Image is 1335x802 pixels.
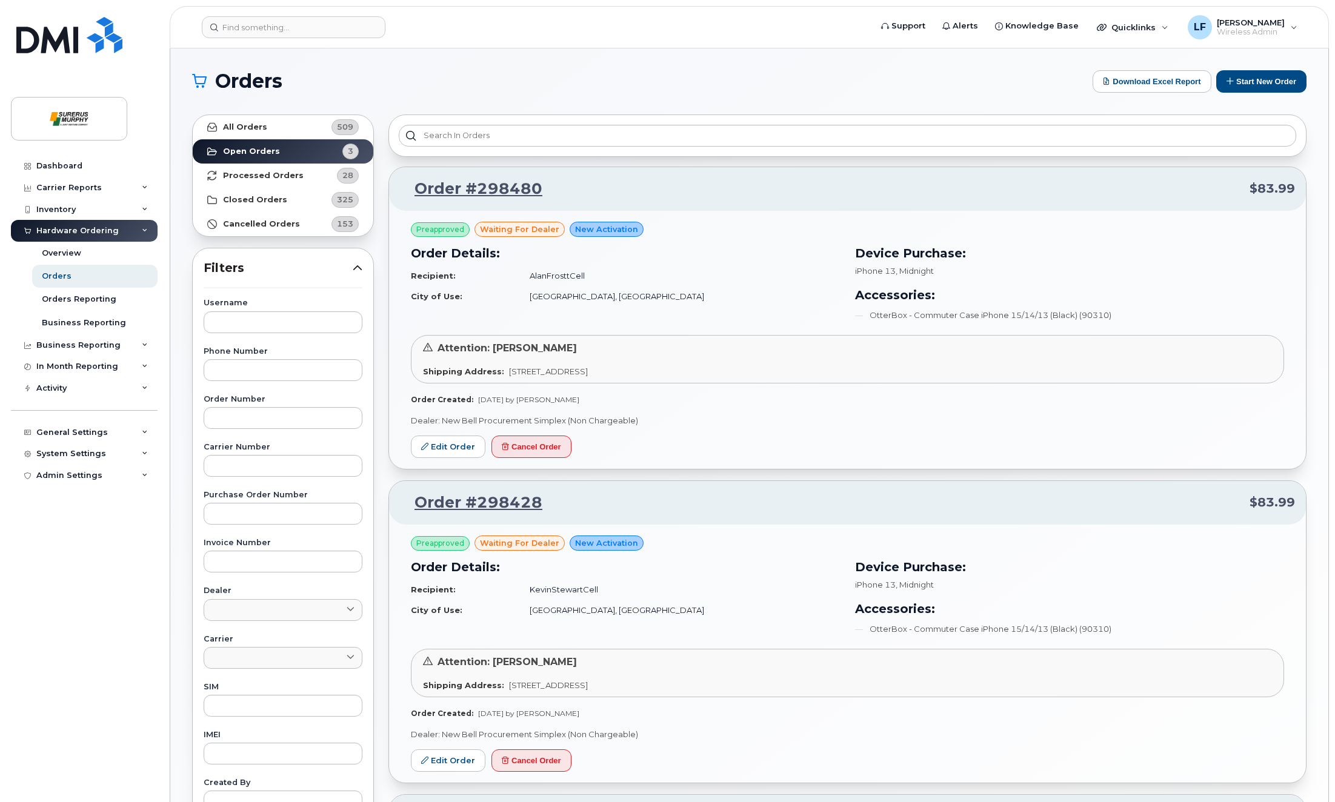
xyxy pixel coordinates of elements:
[416,224,464,235] span: Preapproved
[223,171,304,181] strong: Processed Orders
[223,147,280,156] strong: Open Orders
[519,286,840,307] td: [GEOGRAPHIC_DATA], [GEOGRAPHIC_DATA]
[519,265,840,287] td: AlanFrosttCell
[491,749,571,772] button: Cancel Order
[855,286,1285,304] h3: Accessories:
[411,749,485,772] a: Edit Order
[411,436,485,458] a: Edit Order
[193,115,373,139] a: All Orders509
[204,299,362,307] label: Username
[480,224,559,235] span: waiting for dealer
[411,558,841,576] h3: Order Details:
[204,587,362,595] label: Dealer
[204,731,362,739] label: IMEI
[575,224,638,235] span: New Activation
[411,585,456,594] strong: Recipient:
[204,539,362,547] label: Invoice Number
[855,310,1285,321] li: OtterBox - Commuter Case iPhone 15/14/13 (Black) (90310)
[423,366,504,376] strong: Shipping Address:
[1250,494,1295,511] span: $83.99
[575,537,638,549] span: New Activation
[896,580,934,589] span: , Midnight
[204,259,353,277] span: Filters
[855,244,1285,262] h3: Device Purchase:
[416,538,464,549] span: Preapproved
[223,122,267,132] strong: All Orders
[855,623,1285,635] li: OtterBox - Commuter Case iPhone 15/14/13 (Black) (90310)
[855,600,1285,618] h3: Accessories:
[491,436,571,458] button: Cancel Order
[193,188,373,212] a: Closed Orders325
[519,579,840,600] td: KevinStewartCell
[204,683,362,691] label: SIM
[193,212,373,236] a: Cancelled Orders153
[193,164,373,188] a: Processed Orders28
[423,680,504,690] strong: Shipping Address:
[204,396,362,403] label: Order Number
[519,600,840,621] td: [GEOGRAPHIC_DATA], [GEOGRAPHIC_DATA]
[342,170,353,181] span: 28
[193,139,373,164] a: Open Orders3
[478,395,579,404] span: [DATE] by [PERSON_NAME]
[855,558,1285,576] h3: Device Purchase:
[223,219,300,229] strong: Cancelled Orders
[337,218,353,230] span: 153
[204,779,362,787] label: Created By
[204,491,362,499] label: Purchase Order Number
[1250,180,1295,197] span: $83.99
[438,656,577,668] span: Attention: [PERSON_NAME]
[1216,70,1307,93] button: Start New Order
[411,244,841,262] h3: Order Details:
[204,443,362,451] label: Carrier Number
[411,729,1284,740] p: Dealer: New Bell Procurement Simplex (Non Chargeable)
[478,709,579,718] span: [DATE] by [PERSON_NAME]
[215,72,282,90] span: Orders
[337,194,353,205] span: 325
[411,709,473,718] strong: Order Created:
[337,121,353,133] span: 509
[411,395,473,404] strong: Order Created:
[411,271,456,280] strong: Recipient:
[411,415,1284,426] p: Dealer: New Bell Procurement Simplex (Non Chargeable)
[438,342,577,354] span: Attention: [PERSON_NAME]
[204,348,362,356] label: Phone Number
[400,178,542,200] a: Order #298480
[411,605,462,615] strong: City of Use:
[855,580,896,589] span: iPhone 13
[896,266,934,276] span: , Midnight
[399,125,1296,147] input: Search in orders
[204,635,362,643] label: Carrier
[1093,70,1211,93] button: Download Excel Report
[509,366,588,376] span: [STREET_ADDRESS]
[480,537,559,549] span: waiting for dealer
[400,492,542,514] a: Order #298428
[348,145,353,157] span: 3
[509,680,588,690] span: [STREET_ADDRESS]
[223,195,287,205] strong: Closed Orders
[411,291,462,301] strong: City of Use:
[855,266,896,276] span: iPhone 13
